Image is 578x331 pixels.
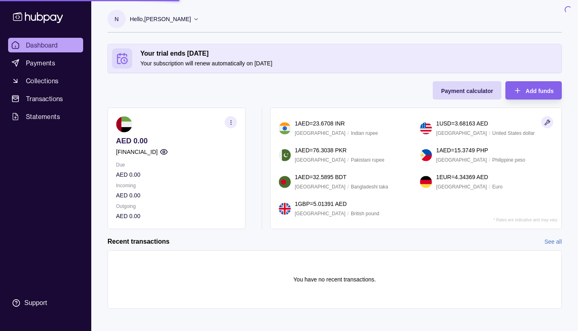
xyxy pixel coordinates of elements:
p: / [348,129,349,138]
img: gb [279,203,291,215]
p: 1 AED = 23.6708 INR [295,119,345,128]
span: Payments [26,58,55,68]
p: Your subscription will renew automatically on [DATE] [140,59,557,68]
span: Dashboard [26,40,58,50]
p: 1 AED = 15.3749 PHP [436,146,488,155]
div: Support [24,299,47,307]
p: / [489,129,490,138]
p: [GEOGRAPHIC_DATA] [295,182,346,191]
span: Payment calculator [441,88,493,94]
p: N [114,15,118,24]
p: / [489,182,490,191]
p: Euro [492,182,503,191]
p: [GEOGRAPHIC_DATA] [295,156,346,164]
p: AED 0.00 [116,136,237,145]
p: 1 AED = 32.5895 BDT [295,173,346,182]
p: 1 EUR = 4.34369 AED [436,173,488,182]
img: pk [279,149,291,161]
p: United States dollar [492,129,535,138]
p: Indian rupee [351,129,378,138]
img: us [420,122,432,134]
p: Philippine peso [492,156,525,164]
span: Transactions [26,94,63,104]
p: [GEOGRAPHIC_DATA] [436,129,487,138]
button: Add funds [505,81,562,100]
h2: Recent transactions [107,237,170,246]
p: Outgoing [116,202,237,211]
img: bd [279,176,291,188]
p: 1 USD = 3.68163 AED [436,119,488,128]
p: [FINANCIAL_ID] [116,147,158,156]
p: Incoming [116,181,237,190]
p: 1 AED = 76.3038 PKR [295,146,347,155]
span: Statements [26,112,60,121]
img: in [279,122,291,134]
p: You have no recent transactions. [293,275,376,284]
span: Add funds [526,88,554,94]
p: [GEOGRAPHIC_DATA] [436,156,487,164]
a: See all [544,237,562,246]
p: [GEOGRAPHIC_DATA] [295,209,346,218]
p: [GEOGRAPHIC_DATA] [436,182,487,191]
h2: Your trial ends [DATE] [140,49,557,58]
button: Payment calculator [433,81,501,100]
img: ae [116,116,132,132]
p: Due [116,160,237,169]
a: Dashboard [8,38,83,52]
p: Bangladeshi taka [351,182,388,191]
p: 1 GBP = 5.01391 AED [295,199,347,208]
p: AED 0.00 [116,170,237,179]
p: Hello, [PERSON_NAME] [130,15,191,24]
img: ph [420,149,432,161]
p: / [348,209,349,218]
a: Collections [8,74,83,88]
p: AED 0.00 [116,191,237,200]
p: / [489,156,490,164]
a: Statements [8,109,83,124]
p: [GEOGRAPHIC_DATA] [295,129,346,138]
p: AED 0.00 [116,212,237,221]
p: / [348,182,349,191]
p: * Rates are indicative and may vary [494,218,557,222]
p: Pakistani rupee [351,156,385,164]
p: / [348,156,349,164]
a: Payments [8,56,83,70]
span: Collections [26,76,58,86]
a: Support [8,294,83,312]
img: de [420,176,432,188]
a: Transactions [8,91,83,106]
p: British pound [351,209,379,218]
